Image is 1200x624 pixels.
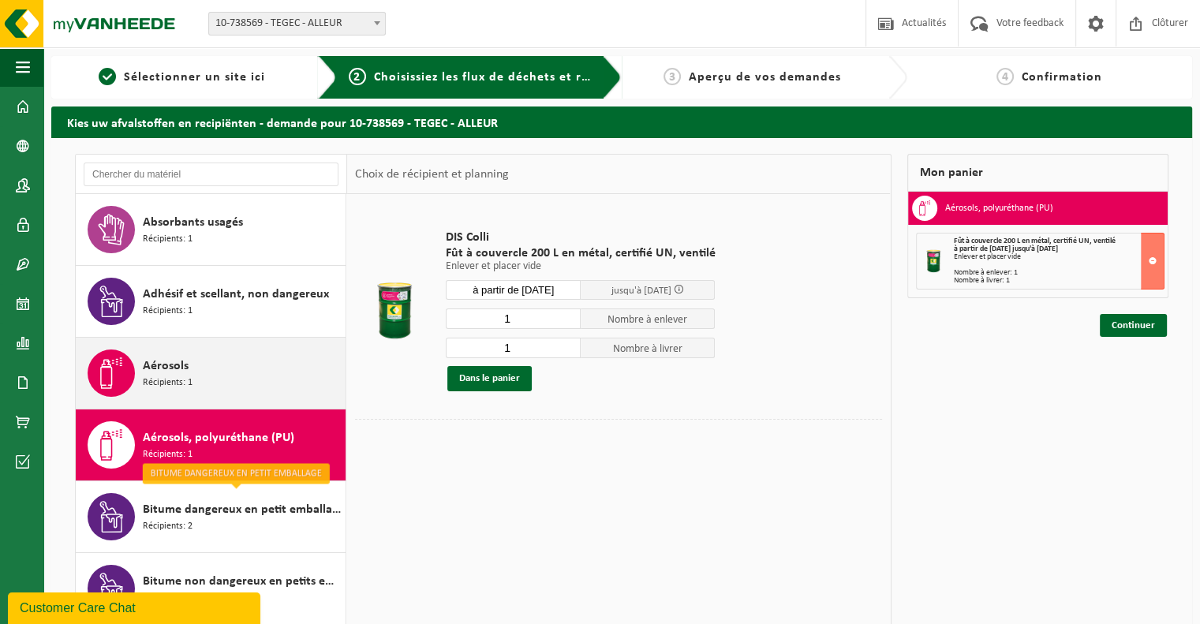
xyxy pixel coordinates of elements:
[907,154,1169,192] div: Mon panier
[446,245,715,261] span: Fût à couvercle 200 L en métal, certifié UN, ventilé
[581,308,716,329] span: Nombre à enlever
[143,572,342,591] span: Bitume non dangereux en petits emballages
[1100,314,1167,337] a: Continuer
[208,12,386,35] span: 10-738569 - TEGEC - ALLEUR
[209,13,385,35] span: 10-738569 - TEGEC - ALLEUR
[76,409,346,481] button: Aérosols, polyuréthane (PU) Récipients: 1
[954,237,1116,245] span: Fût à couvercle 200 L en métal, certifié UN, ventilé
[996,68,1014,85] span: 4
[124,71,265,84] span: Sélectionner un site ici
[143,428,294,447] span: Aérosols, polyuréthane (PU)
[51,106,1192,137] h2: Kies uw afvalstoffen en recipiënten - demande pour 10-738569 - TEGEC - ALLEUR
[76,266,346,338] button: Adhésif et scellant, non dangereux Récipients: 1
[143,285,329,304] span: Adhésif et scellant, non dangereux
[143,519,193,534] span: Récipients: 2
[446,261,715,272] p: Enlever et placer vide
[84,163,338,186] input: Chercher du matériel
[954,269,1164,277] div: Nombre à enlever: 1
[99,68,116,85] span: 1
[349,68,366,85] span: 2
[76,338,346,409] button: Aérosols Récipients: 1
[954,245,1058,253] strong: à partir de [DATE] jusqu'à [DATE]
[611,286,671,296] span: jusqu'à [DATE]
[1022,71,1102,84] span: Confirmation
[143,232,193,247] span: Récipients: 1
[143,376,193,390] span: Récipients: 1
[143,304,193,319] span: Récipients: 1
[59,68,305,87] a: 1Sélectionner un site ici
[8,589,264,624] iframe: chat widget
[374,71,637,84] span: Choisissiez les flux de déchets et récipients
[581,338,716,358] span: Nombre à livrer
[143,357,189,376] span: Aérosols
[143,213,243,232] span: Absorbants usagés
[689,71,841,84] span: Aperçu de vos demandes
[143,447,193,462] span: Récipients: 1
[143,500,342,519] span: Bitume dangereux en petit emballage
[76,194,346,266] button: Absorbants usagés Récipients: 1
[954,277,1164,285] div: Nombre à livrer: 1
[664,68,681,85] span: 3
[945,196,1053,221] h3: Aérosols, polyuréthane (PU)
[446,280,581,300] input: Sélectionnez date
[954,253,1164,261] div: Enlever et placer vide
[447,366,532,391] button: Dans le panier
[76,481,346,553] button: Bitume dangereux en petit emballage Récipients: 2
[446,230,715,245] span: DIS Colli
[347,155,517,194] div: Choix de récipient et planning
